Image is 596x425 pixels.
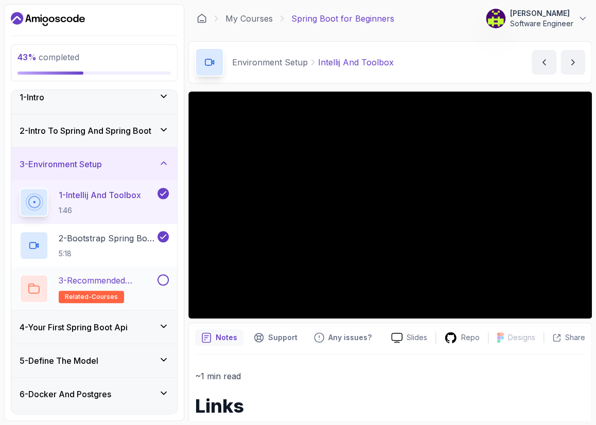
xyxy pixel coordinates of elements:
[308,329,378,346] button: Feedback button
[20,321,128,333] h3: 4 - Your First Spring Boot Api
[216,332,237,343] p: Notes
[532,50,556,75] button: previous content
[11,11,85,27] a: Dashboard
[59,249,155,259] p: 5:18
[407,332,427,343] p: Slides
[20,188,169,217] button: 1-Intellij And Toolbox1:46
[195,369,585,383] p: ~1 min read
[195,396,585,416] h1: Links
[195,329,243,346] button: notes button
[11,311,177,344] button: 4-Your First Spring Boot Api
[248,329,304,346] button: Support button
[383,332,435,343] a: Slides
[268,332,297,343] p: Support
[59,274,155,287] p: 3 - Recommended Courses
[436,331,488,344] a: Repo
[20,91,44,103] h3: 1 - Intro
[560,50,585,75] button: next content
[291,12,394,25] p: Spring Boot for Beginners
[20,158,102,170] h3: 3 - Environment Setup
[11,344,177,377] button: 5-Define The Model
[225,12,273,25] a: My Courses
[485,8,588,29] button: user profile image[PERSON_NAME]Software Engineer
[508,332,535,343] p: Designs
[565,332,585,343] p: Share
[328,332,372,343] p: Any issues?
[20,274,169,303] button: 3-Recommended Coursesrelated-courses
[20,125,151,137] h3: 2 - Intro To Spring And Spring Boot
[20,355,98,367] h3: 5 - Define The Model
[510,8,573,19] p: [PERSON_NAME]
[17,52,79,62] span: completed
[232,56,308,68] p: Environment Setup
[461,332,480,343] p: Repo
[188,92,592,318] iframe: 1 - IntelliJ and Toolbox
[17,52,37,62] span: 43 %
[197,13,207,24] a: Dashboard
[544,332,585,343] button: Share
[11,378,177,411] button: 6-Docker And Postgres
[20,388,111,400] h3: 6 - Docker And Postgres
[59,232,155,244] p: 2 - Bootstrap Spring Boot Project
[486,9,505,28] img: user profile image
[318,56,394,68] p: Intellij And Toolbox
[20,231,169,260] button: 2-Bootstrap Spring Boot Project5:18
[11,114,177,147] button: 2-Intro To Spring And Spring Boot
[59,189,141,201] p: 1 - Intellij And Toolbox
[11,148,177,181] button: 3-Environment Setup
[59,205,141,216] p: 1:46
[510,19,573,29] p: Software Engineer
[65,293,118,301] span: related-courses
[11,81,177,114] button: 1-Intro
